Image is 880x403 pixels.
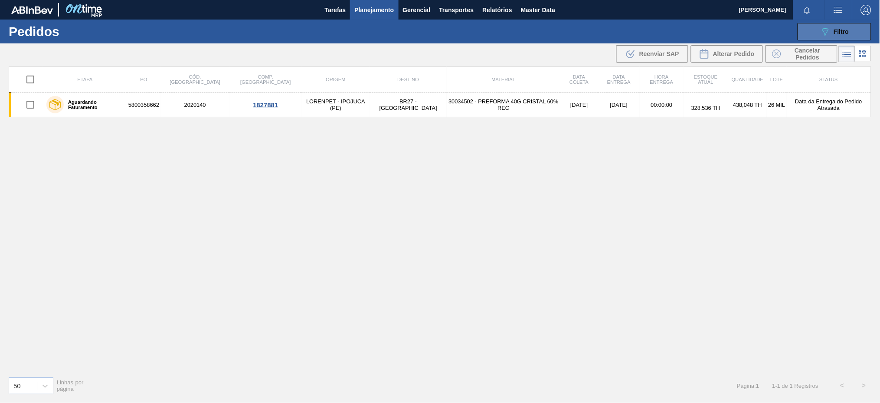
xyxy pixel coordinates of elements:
span: Filtro [834,28,849,35]
span: Estoque atual [694,74,718,85]
span: Etapa [77,77,92,82]
img: userActions [833,5,844,15]
button: Filtro [798,23,871,40]
button: Notificações [793,4,821,16]
span: Material [491,77,515,82]
label: Aguardando Faturamento [64,99,124,110]
span: Master Data [521,5,555,15]
span: Data coleta [569,74,589,85]
span: Linhas por página [57,379,84,392]
span: Planejamento [354,5,394,15]
span: Reenviar SAP [639,50,679,57]
img: TNhmsLtSVTkK8tSr43FrP2fwEKptu5GPRR3wAAAABJRU5ErkJggg== [11,6,53,14]
div: Reenviar SAP [616,45,688,63]
div: Visão em Lista [839,46,855,62]
button: Cancelar Pedidos [766,45,837,63]
a: Aguardando Faturamento58003586622020140LORENPET - IPOJUCA (PE)BR27 - [GEOGRAPHIC_DATA]30034502 - ... [9,92,871,117]
td: LORENPET - IPOJUCA (PE) [301,92,370,117]
td: 2020140 [160,92,229,117]
div: Cancelar Pedidos em Massa [766,45,837,63]
span: Tarefas [325,5,346,15]
span: Origem [326,77,345,82]
span: PO [140,77,147,82]
span: Alterar Pedido [713,50,755,57]
td: BR27 - [GEOGRAPHIC_DATA] [370,92,447,117]
button: < [831,375,853,396]
span: Status [820,77,838,82]
span: Cancelar Pedidos [785,47,831,61]
span: Quantidade [732,77,763,82]
span: Destino [398,77,419,82]
span: Lote [770,77,783,82]
button: > [853,375,875,396]
div: 1827881 [231,101,300,109]
td: 438,048 TH [728,92,767,117]
span: Transportes [439,5,474,15]
img: Logout [861,5,871,15]
div: 50 [13,382,21,390]
td: 30034502 - PREFORMA 40G CRISTAL 60% REC [447,92,560,117]
td: Data da Entrega do Pedido Atrasada [787,92,871,117]
span: Hora Entrega [650,74,674,85]
div: Alterar Pedido [691,45,763,63]
span: Data entrega [607,74,631,85]
span: 1 - 1 de 1 Registros [772,383,818,389]
h1: Pedidos [9,26,139,36]
span: Relatórios [482,5,512,15]
td: 00:00:00 [640,92,683,117]
span: Gerencial [403,5,431,15]
td: [DATE] [560,92,598,117]
span: Cód. [GEOGRAPHIC_DATA] [170,74,220,85]
td: 5800358662 [127,92,160,117]
div: Visão em Cards [855,46,871,62]
span: 328,536 TH [691,105,720,111]
span: Página : 1 [737,383,759,389]
td: 26 MIL [767,92,786,117]
td: [DATE] [598,92,640,117]
span: Comp. [GEOGRAPHIC_DATA] [240,74,291,85]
